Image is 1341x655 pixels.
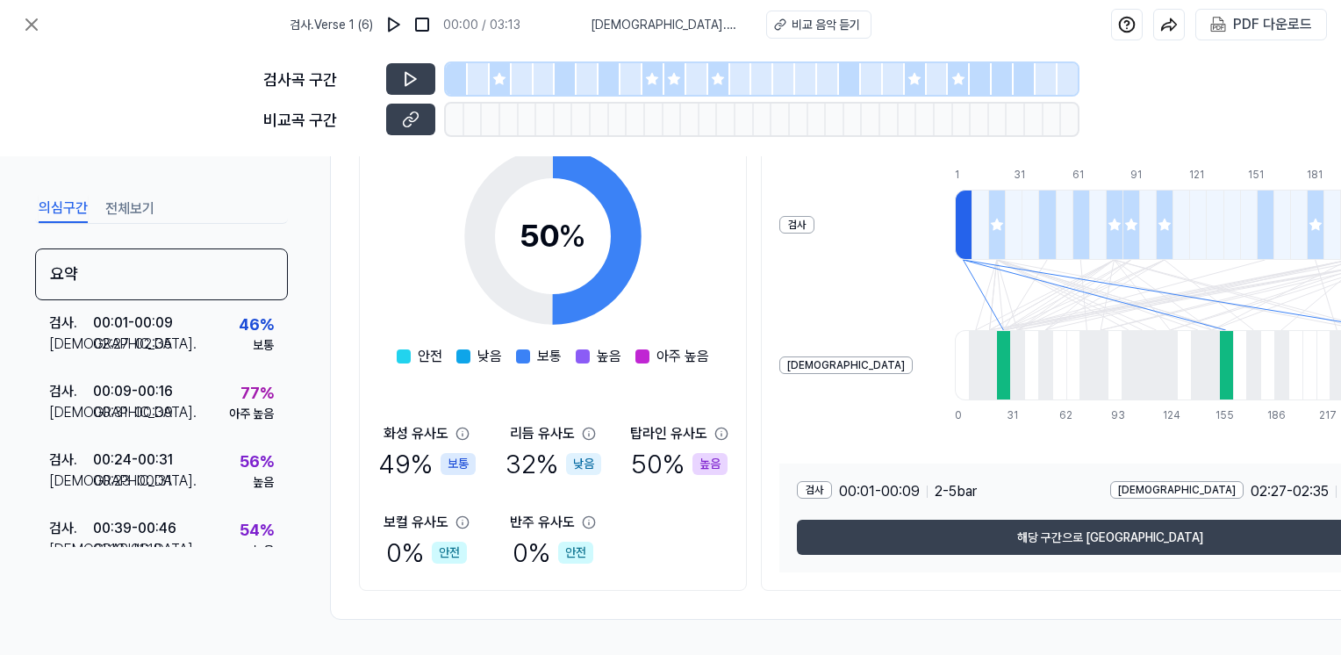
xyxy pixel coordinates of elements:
div: 62 [1059,407,1073,423]
span: 아주 높음 [656,346,709,367]
div: [DEMOGRAPHIC_DATA] [1110,481,1244,499]
div: 50 [520,212,586,260]
div: [DEMOGRAPHIC_DATA] [779,356,913,374]
div: PDF 다운로드 [1233,13,1312,36]
div: 반주 유사도 [510,512,575,533]
div: 보컬 유사도 [384,512,448,533]
div: 탑라인 유사도 [630,423,707,444]
div: 0 % [513,533,593,572]
img: play [385,16,403,33]
div: 00:23 - 00:31 [93,471,172,492]
div: 186 [1267,407,1281,423]
div: 00:31 - 00:39 [93,402,173,423]
div: 32 % [506,444,601,484]
div: 아주 높음 [229,405,274,423]
div: 217 [1319,407,1333,423]
div: 1 [955,167,972,183]
div: 비교 음악 듣기 [792,16,860,34]
div: 01:10 - 01:18 [93,539,162,560]
img: share [1160,16,1178,33]
span: 안전 [418,346,442,367]
div: 00:39 - 00:46 [93,518,176,539]
div: 00:09 - 00:16 [93,381,173,402]
div: 비교곡 구간 [263,108,376,132]
div: 155 [1216,407,1230,423]
div: 31 [1007,407,1021,423]
span: 02:27 - 02:35 [1251,481,1329,502]
div: 151 [1248,167,1265,183]
div: 91 [1130,167,1147,183]
img: stop [413,16,431,33]
div: [DEMOGRAPHIC_DATA] . [49,334,93,355]
span: % [558,217,586,255]
div: 50 % [631,444,728,484]
div: 00:24 - 00:31 [93,450,173,471]
div: 31 [1014,167,1030,183]
span: 보통 [537,346,562,367]
div: 높음 [253,473,274,492]
img: help [1118,16,1136,33]
div: 검사 . [49,381,93,402]
div: 54 % [240,518,274,542]
button: 비교 음악 듣기 [766,11,871,39]
div: 안전 [558,542,593,564]
div: [DEMOGRAPHIC_DATA] . [49,471,93,492]
div: 요약 [35,248,288,300]
div: 56 % [240,450,274,473]
div: 181 [1307,167,1323,183]
div: 안전 [432,542,467,564]
button: 전체보기 [105,195,154,223]
div: 검사 [779,216,814,234]
span: [DEMOGRAPHIC_DATA] . Wake Me Up [591,16,745,34]
div: [DEMOGRAPHIC_DATA] . [49,402,93,423]
span: 검사 . Verse 1 (6) [290,16,373,34]
div: 0 % [386,533,467,572]
div: 00:00 / 03:13 [443,16,520,34]
div: 00:01 - 00:09 [93,313,173,334]
div: 49 % [378,444,476,484]
div: 77 % [240,381,274,405]
span: 2 - 5 bar [935,481,977,502]
div: 93 [1111,407,1125,423]
div: 검사 . [49,518,93,539]
span: 00:01 - 00:09 [839,481,920,502]
div: 화성 유사도 [384,423,448,444]
div: 보통 [253,336,274,355]
div: 검사 . [49,450,93,471]
div: 124 [1163,407,1177,423]
div: 검사곡 구간 [263,68,376,91]
div: 61 [1072,167,1089,183]
div: 검사 . [49,313,93,334]
div: 리듬 유사도 [510,423,575,444]
div: 보통 [441,453,476,475]
div: 46 % [239,313,274,336]
div: 높음 [692,453,728,475]
div: 낮음 [566,453,601,475]
div: 0 [955,407,969,423]
button: PDF 다운로드 [1207,10,1316,40]
div: 검사 [797,481,832,499]
span: 낮음 [477,346,502,367]
div: [DEMOGRAPHIC_DATA] . [49,539,93,560]
button: 의심구간 [39,195,88,223]
img: PDF Download [1210,17,1226,32]
div: 02:27 - 02:35 [93,334,172,355]
span: 높음 [597,346,621,367]
div: 높음 [253,542,274,560]
div: 121 [1189,167,1206,183]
